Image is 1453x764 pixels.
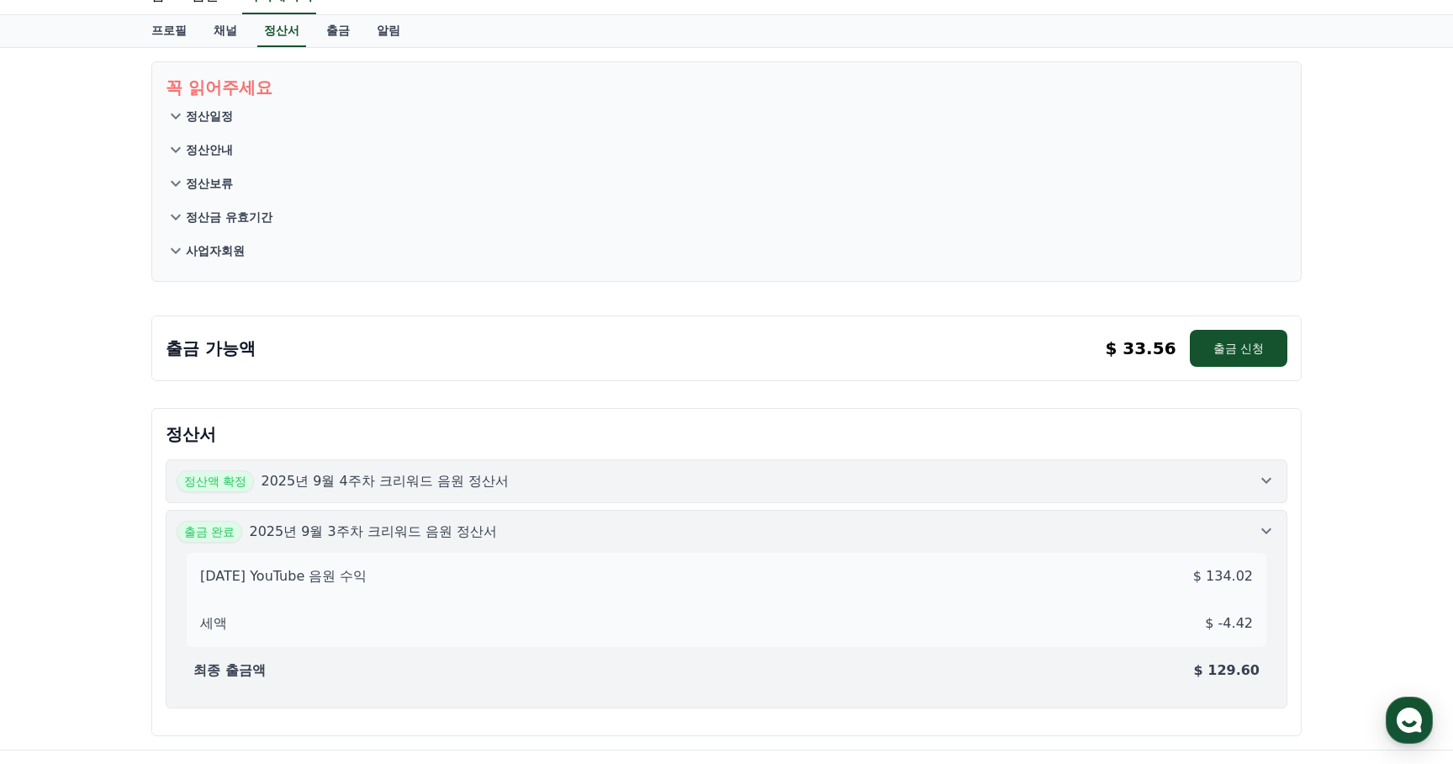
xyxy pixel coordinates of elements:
[166,200,1287,234] button: 정산금 유효기간
[186,242,245,259] p: 사업자회원
[5,533,111,576] a: 홈
[186,108,233,125] p: 정산일정
[177,470,254,492] span: 정산액 확정
[186,209,272,225] p: 정산금 유효기간
[166,510,1287,708] button: 출금 완료 2025년 9월 3주차 크리워드 음원 정산서 [DATE] YouTube 음원 수익 $ 134.02 세액 $ -4.42 최종 출금액 $ 129.60
[111,533,217,576] a: 대화
[166,167,1287,200] button: 정산보류
[1105,337,1176,360] p: $ 33.56
[166,76,1287,99] p: 꼭 읽어주세요
[313,15,363,47] a: 출금
[257,15,306,47] a: 정산서
[249,522,497,542] p: 2025년 9월 3주차 크리워드 음원 정산서
[53,559,63,572] span: 홈
[166,234,1287,268] button: 사업자회원
[138,15,200,47] a: 프로필
[1193,566,1253,586] p: $ 134.02
[200,566,367,586] p: [DATE] YouTube 음원 수익
[261,471,509,491] p: 2025년 9월 4주차 크리워드 음원 정산서
[166,99,1287,133] button: 정산일정
[166,337,256,360] p: 출금 가능액
[177,521,242,543] span: 출금 완료
[1190,330,1287,367] button: 출금 신청
[166,422,1287,446] p: 정산서
[166,459,1287,503] button: 정산액 확정 2025년 9월 4주차 크리워드 음원 정산서
[200,613,227,634] p: 세액
[363,15,414,47] a: 알림
[186,141,233,158] p: 정산안내
[186,175,233,192] p: 정산보류
[260,559,280,572] span: 설정
[166,133,1287,167] button: 정산안내
[154,560,174,573] span: 대화
[1205,613,1253,634] p: $ -4.42
[200,15,251,47] a: 채널
[1194,661,1260,681] p: $ 129.60
[217,533,323,576] a: 설정
[193,661,266,681] p: 최종 출금액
